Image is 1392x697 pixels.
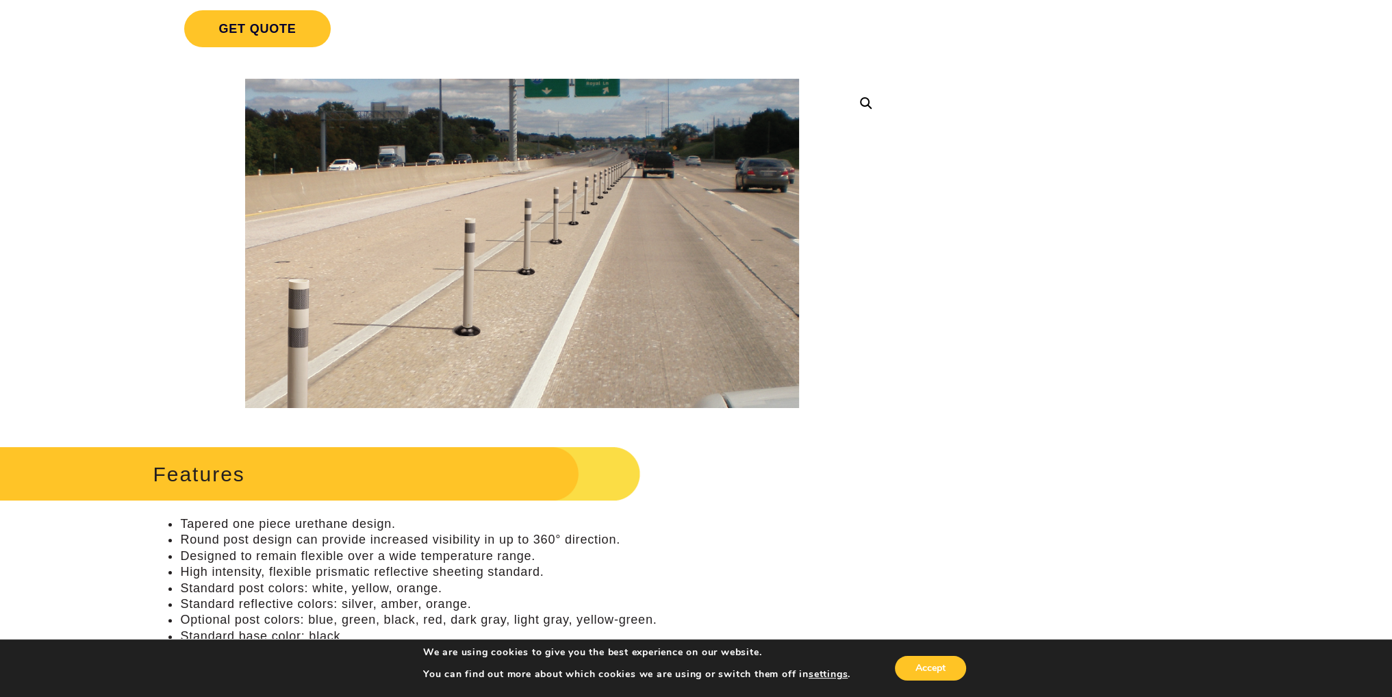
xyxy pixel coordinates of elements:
button: settings [809,668,848,681]
p: You can find out more about which cookies we are using or switch them off in . [423,668,850,681]
li: Tapered one piece urethane design. [180,516,891,532]
li: Standard base color: black. [180,629,891,644]
li: Designed to remain flexible over a wide temperature range. [180,548,891,564]
span: Get Quote [184,10,330,47]
li: Standard post colors: white, yellow, orange. [180,581,891,596]
button: Accept [895,656,966,681]
li: Standard reflective colors: silver, amber, orange. [180,596,891,612]
li: Round post design can provide increased visibility in up to 360° direction. [180,532,891,548]
p: We are using cookies to give you the best experience on our website. [423,646,850,659]
li: Optional post colors: blue, green, black, red, dark gray, light gray, yellow-green. [180,612,891,628]
li: High intensity, flexible prismatic reflective sheeting standard. [180,564,891,580]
